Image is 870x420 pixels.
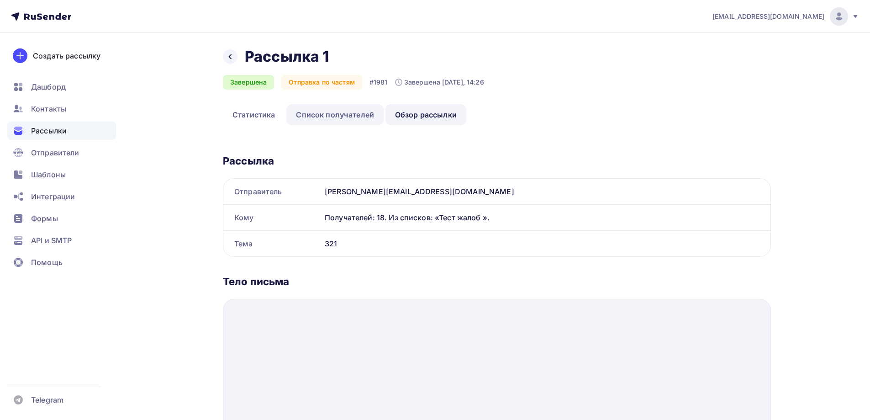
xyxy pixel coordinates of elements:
a: Список получателей [286,104,384,125]
div: Кому [223,205,321,230]
a: Статистика [223,104,285,125]
span: [EMAIL_ADDRESS][DOMAIN_NAME] [712,12,824,21]
a: Шаблоны [7,165,116,184]
div: Получателей: 18. Из списков: «Тест жалоб ». [325,212,759,223]
div: Тело письма [223,275,771,288]
a: Рассылки [7,122,116,140]
div: Завершена [223,75,274,90]
span: Telegram [31,394,63,405]
span: Контакты [31,103,66,114]
span: Интеграции [31,191,75,202]
a: Обзор рассылки [385,104,466,125]
div: Тема [223,231,321,256]
div: [PERSON_NAME][EMAIL_ADDRESS][DOMAIN_NAME] [321,179,770,204]
a: Формы [7,209,116,228]
div: Создать рассылку [33,50,100,61]
div: Отправка по частям [281,75,362,90]
a: [EMAIL_ADDRESS][DOMAIN_NAME] [712,7,859,26]
div: #1981 [369,78,388,87]
a: Отправители [7,144,116,162]
a: Контакты [7,100,116,118]
a: Дашборд [7,78,116,96]
span: Рассылки [31,125,67,136]
span: Дашборд [31,81,66,92]
div: Завершена [DATE], 14:26 [395,78,484,87]
h2: Рассылка 1 [245,48,329,66]
div: Отправитель [223,179,321,204]
span: Помощь [31,257,63,268]
span: Формы [31,213,58,224]
div: Рассылка [223,154,771,167]
span: API и SMTP [31,235,72,246]
div: 321 [321,231,770,256]
span: Шаблоны [31,169,66,180]
span: Отправители [31,147,79,158]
